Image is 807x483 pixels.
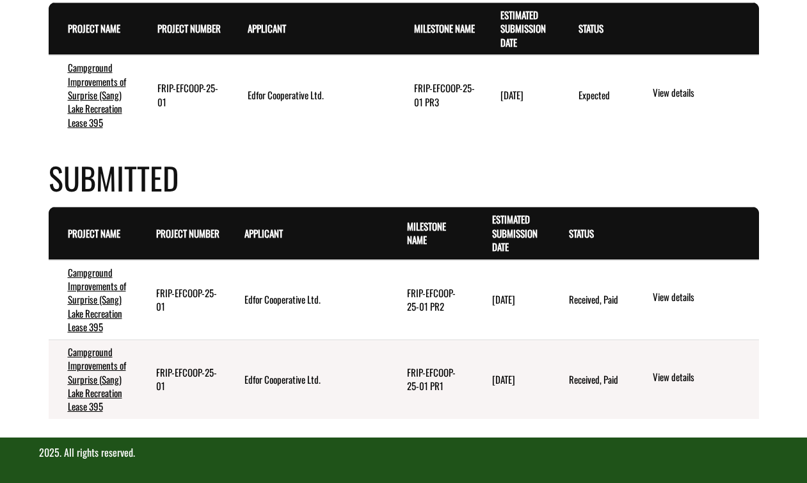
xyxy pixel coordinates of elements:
a: Status [569,226,594,240]
td: action menu [632,55,758,135]
a: Project Number [156,226,220,240]
td: action menu [632,260,758,340]
td: FRIP-EFCOOP-25-01 PR3 [395,55,481,135]
a: Project Number [157,21,221,35]
td: Edfor Cooperative Ltd. [228,55,395,135]
a: Estimated Submission Date [492,212,538,254]
a: Campground Improvements of Surprise (Sang) Lake Recreation Lease 395 [68,60,126,129]
th: Actions [632,208,758,260]
td: FRIP-EFCOOP-25-01 [138,55,228,135]
td: Received, Paid [550,260,632,340]
time: [DATE] [500,88,523,102]
a: Milestone Name [414,21,475,35]
h4: Submitted [49,155,759,201]
span: . All rights reserved. [60,445,135,460]
time: [DATE] [492,372,515,386]
td: Campground Improvements of Surprise (Sang) Lake Recreation Lease 395 [49,55,139,135]
td: FRIP-EFCOOP-25-01 [137,340,225,419]
a: View details [653,86,753,101]
a: View details [653,290,753,306]
a: Project Name [68,21,120,35]
a: Estimated Submission Date [500,8,546,49]
a: Applicant [244,226,283,240]
td: Edfor Cooperative Ltd. [225,260,388,340]
td: FRIP-EFCOOP-25-01 PR1 [388,340,472,419]
a: Campground Improvements of Surprise (Sang) Lake Recreation Lease 395 [68,345,126,414]
td: Edfor Cooperative Ltd. [225,340,388,419]
p: 2025 [39,445,769,460]
td: Campground Improvements of Surprise (Sang) Lake Recreation Lease 395 [49,260,138,340]
td: Campground Improvements of Surprise (Sang) Lake Recreation Lease 395 [49,340,138,419]
td: FRIP-EFCOOP-25-01 [137,260,225,340]
a: Campground Improvements of Surprise (Sang) Lake Recreation Lease 395 [68,265,126,334]
td: 6/13/2024 [473,340,550,419]
td: 9/15/2025 [481,55,559,135]
td: FRIP-EFCOOP-25-01 PR2 [388,260,472,340]
a: View details [653,370,753,386]
a: Milestone Name [407,219,446,247]
time: [DATE] [492,292,515,306]
td: action menu [632,340,758,419]
td: Expected [559,55,632,135]
a: Applicant [248,21,286,35]
a: Project Name [68,226,120,240]
a: Status [579,21,603,35]
th: Actions [632,3,758,55]
td: Received, Paid [550,340,632,419]
td: 1/31/2025 [473,260,550,340]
